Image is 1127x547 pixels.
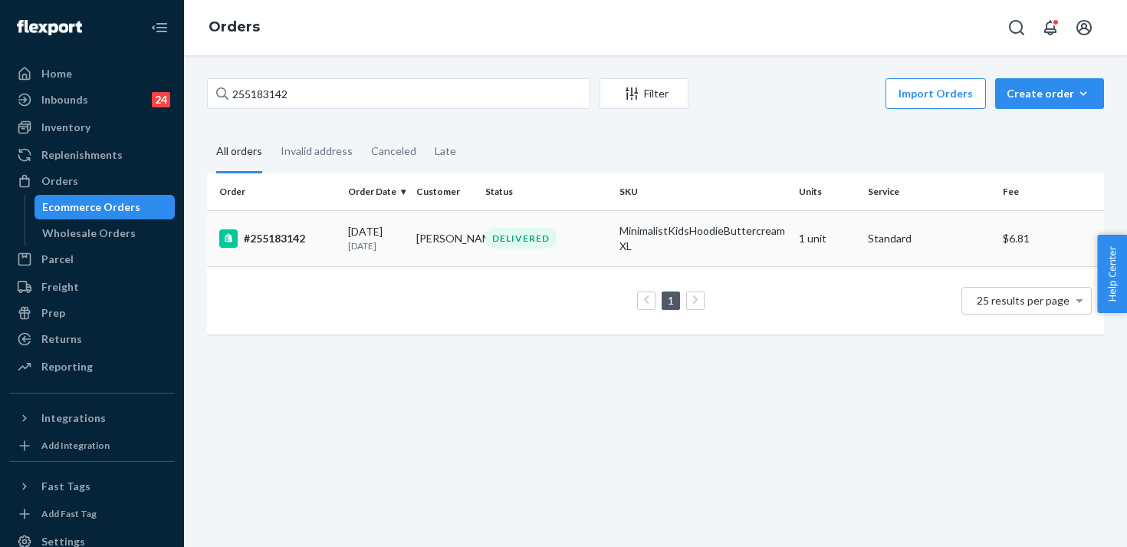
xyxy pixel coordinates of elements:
[41,173,78,189] div: Orders
[9,437,175,455] a: Add Integration
[9,474,175,499] button: Fast Tags
[41,92,88,107] div: Inbounds
[41,66,72,81] div: Home
[207,173,342,210] th: Order
[977,294,1069,307] span: 25 results per page
[216,131,262,173] div: All orders
[485,228,557,249] div: DELIVERED
[41,279,79,295] div: Freight
[41,252,74,267] div: Parcel
[435,131,456,171] div: Late
[995,78,1104,109] button: Create order
[207,78,590,109] input: Search orders
[152,92,170,107] div: 24
[144,12,175,43] button: Close Navigation
[41,147,123,163] div: Replenishments
[619,223,787,254] div: MinimalistKidsHoodieButtercreamXL
[9,505,175,523] a: Add Fast Tag
[9,354,175,379] a: Reporting
[42,226,136,241] div: Wholesale Orders
[219,229,336,248] div: #255183142
[17,20,82,35] img: Flexport logo
[1097,235,1127,313] button: Help Center
[868,231,991,246] p: Standard
[9,61,175,86] a: Home
[9,87,175,112] a: Inbounds24
[600,86,688,101] div: Filter
[41,305,65,321] div: Prep
[9,327,175,351] a: Returns
[371,131,416,171] div: Canceled
[41,120,90,135] div: Inventory
[9,406,175,430] button: Integrations
[196,5,272,50] ol: breadcrumbs
[209,18,260,35] a: Orders
[997,210,1104,266] td: $6.81
[41,439,110,452] div: Add Integration
[41,507,97,520] div: Add Fast Tag
[9,301,175,325] a: Prep
[600,78,688,109] button: Filter
[42,199,140,215] div: Ecommerce Orders
[1069,12,1099,43] button: Open account menu
[41,479,90,494] div: Fast Tags
[613,173,793,210] th: SKU
[9,143,175,167] a: Replenishments
[348,239,405,252] p: [DATE]
[1035,12,1066,43] button: Open notifications
[34,221,176,245] a: Wholesale Orders
[997,173,1104,210] th: Fee
[9,169,175,193] a: Orders
[416,185,473,198] div: Customer
[862,173,997,210] th: Service
[665,294,677,307] a: Page 1 is your current page
[41,410,106,426] div: Integrations
[348,224,405,252] div: [DATE]
[41,331,82,347] div: Returns
[1007,86,1092,101] div: Create order
[1001,12,1032,43] button: Open Search Box
[793,173,862,210] th: Units
[9,247,175,272] a: Parcel
[479,173,614,210] th: Status
[886,78,986,109] button: Import Orders
[793,210,862,266] td: 1 unit
[410,210,479,266] td: [PERSON_NAME]
[41,359,93,374] div: Reporting
[9,275,175,299] a: Freight
[342,173,411,210] th: Order Date
[34,195,176,219] a: Ecommerce Orders
[9,115,175,140] a: Inventory
[281,131,353,171] div: Invalid address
